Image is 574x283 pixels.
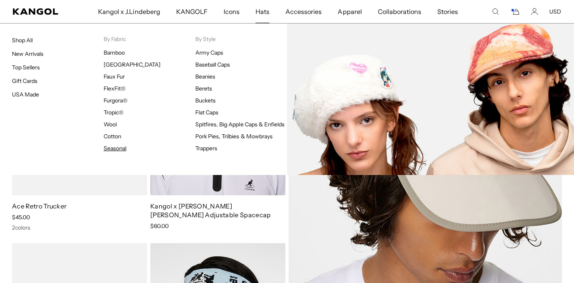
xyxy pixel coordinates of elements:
a: Cotton [104,133,121,140]
a: Trappers [195,145,217,152]
a: [GEOGRAPHIC_DATA] [104,61,161,68]
span: $60.00 [150,222,169,230]
a: Wool [104,121,117,128]
a: Baseball Caps [195,61,230,68]
button: Cart [510,8,520,15]
a: Bamboo [104,49,125,56]
span: $45.00 [12,214,30,221]
a: Top Sellers [12,64,40,71]
a: FlexFit® [104,85,126,92]
button: USD [549,8,561,15]
a: Beanies [195,73,215,80]
img: Seasonal.jpg [287,24,574,175]
a: Ace Retro Trucker [12,202,67,210]
a: Shop All [12,37,33,44]
a: Berets [195,85,212,92]
a: Kangol [13,8,64,15]
a: Account [531,8,538,15]
a: Furgora® [104,97,128,104]
div: 2 colors [12,224,147,231]
a: Buckets [195,97,216,104]
a: Seasonal [104,145,126,152]
a: New Arrivals [12,50,43,57]
a: Pork Pies, Trilbies & Mowbrays [195,133,273,140]
a: Kangol x [PERSON_NAME] [PERSON_NAME] Adjustable Spacecap [150,202,271,219]
summary: Search here [492,8,499,15]
a: Army Caps [195,49,223,56]
a: Flat Caps [195,109,218,116]
a: USA Made [12,91,39,98]
a: Gift Cards [12,77,37,85]
a: Faux Fur [104,73,125,80]
a: Spitfires, Big Apple Caps & Enfields [195,121,285,128]
p: By Style [195,35,287,43]
a: Tropic® [104,109,124,116]
p: By Fabric [104,35,195,43]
